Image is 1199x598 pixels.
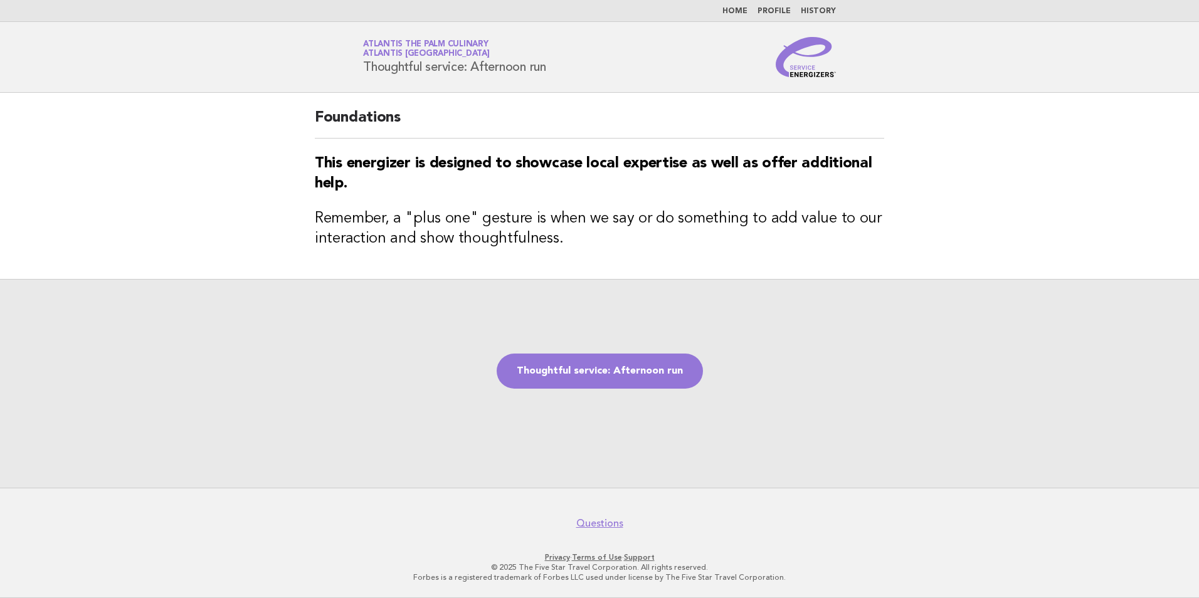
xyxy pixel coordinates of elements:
a: Support [624,553,655,562]
a: Atlantis The Palm CulinaryAtlantis [GEOGRAPHIC_DATA] [363,40,490,58]
a: History [801,8,836,15]
a: Privacy [545,553,570,562]
p: © 2025 The Five Star Travel Corporation. All rights reserved. [216,562,983,572]
a: Profile [758,8,791,15]
a: Questions [576,517,623,530]
p: Forbes is a registered trademark of Forbes LLC used under license by The Five Star Travel Corpora... [216,572,983,582]
span: Atlantis [GEOGRAPHIC_DATA] [363,50,490,58]
a: Thoughtful service: Afternoon run [497,354,703,389]
strong: This energizer is designed to showcase local expertise as well as offer additional help. [315,156,872,191]
h3: Remember, a "plus one" gesture is when we say or do something to add value to our interaction and... [315,209,884,249]
h2: Foundations [315,108,884,139]
a: Terms of Use [572,553,622,562]
p: · · [216,552,983,562]
h1: Thoughtful service: Afternoon run [363,41,546,73]
a: Home [722,8,747,15]
img: Service Energizers [776,37,836,77]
